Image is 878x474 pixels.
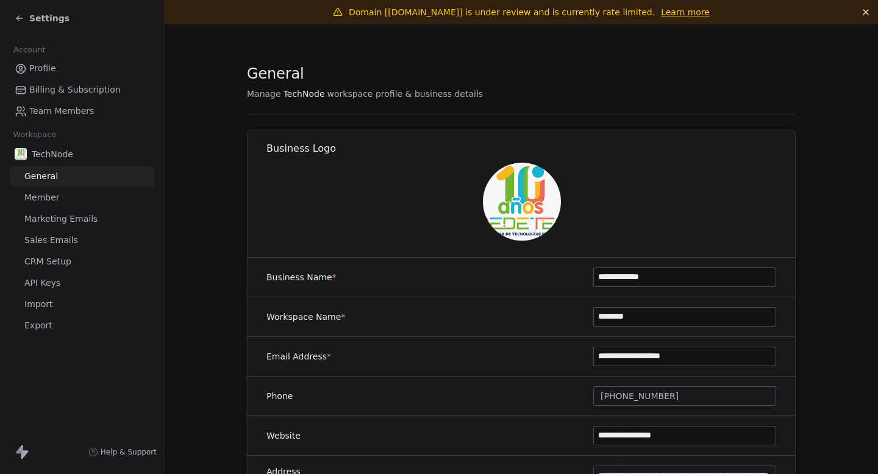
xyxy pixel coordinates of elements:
span: CRM Setup [24,255,71,268]
span: Help & Support [101,447,157,457]
a: CRM Setup [10,252,154,272]
h1: Business Logo [266,142,796,155]
a: Team Members [10,101,154,121]
span: Marketing Emails [24,213,98,225]
label: Business Name [266,271,337,283]
span: Sales Emails [24,234,78,247]
span: Manage [247,88,281,100]
span: General [247,65,304,83]
span: workspace profile & business details [327,88,484,100]
a: Settings [15,12,70,24]
a: Marketing Emails [10,209,154,229]
a: Import [10,294,154,314]
span: [PHONE_NUMBER] [601,390,679,403]
span: Member [24,191,60,204]
a: Member [10,188,154,208]
a: General [10,166,154,186]
label: Phone [266,390,293,402]
a: Billing & Subscription [10,80,154,100]
span: Export [24,319,52,332]
a: Export [10,316,154,336]
button: [PHONE_NUMBER] [593,386,776,406]
label: Email Address [266,350,331,363]
img: IMAGEN%2010%20A%C3%83%C2%91OS.png [15,148,27,160]
span: Billing & Subscription [29,83,121,96]
span: Workspace [8,126,62,144]
span: Team Members [29,105,94,118]
a: Profile [10,58,154,79]
a: Help & Support [88,447,157,457]
span: General [24,170,58,183]
a: API Keys [10,273,154,293]
span: Import [24,298,52,311]
a: Learn more [661,6,710,18]
span: Settings [29,12,70,24]
span: Profile [29,62,56,75]
span: TechNode [32,148,73,160]
span: Account [8,41,51,59]
span: API Keys [24,277,60,289]
label: Workspace Name [266,311,345,323]
a: Sales Emails [10,230,154,250]
label: Website [266,430,301,442]
span: Domain [[DOMAIN_NAME]] is under review and is currently rate limited. [349,7,655,17]
span: TechNode [284,88,325,100]
img: IMAGEN%2010%20A%C3%83%C2%91OS.png [483,163,561,241]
